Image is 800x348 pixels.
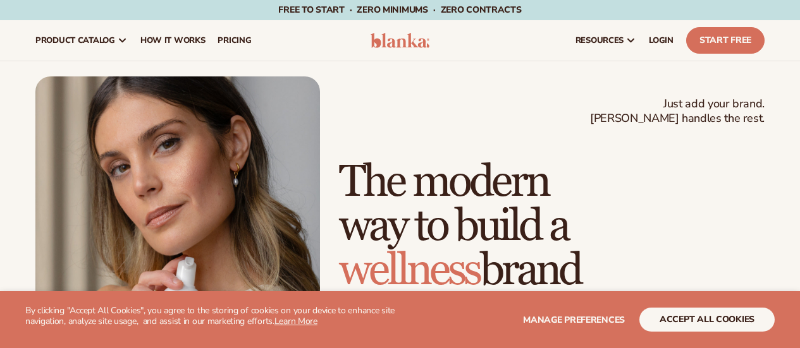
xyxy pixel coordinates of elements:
span: Manage preferences [523,314,625,326]
span: Free to start · ZERO minimums · ZERO contracts [278,4,521,16]
a: Learn More [274,315,317,327]
a: How It Works [134,20,212,61]
img: logo [371,33,430,48]
h1: The modern way to build a brand [339,160,765,293]
span: product catalog [35,35,115,45]
span: pricing [218,35,251,45]
span: wellness [339,244,480,297]
button: Manage preferences [523,308,625,332]
span: resources [575,35,624,45]
span: Just add your brand. [PERSON_NAME] handles the rest. [590,97,765,126]
a: resources [569,20,643,61]
span: LOGIN [649,35,674,45]
a: LOGIN [643,20,680,61]
button: accept all cookies [639,308,775,332]
a: Start Free [686,27,765,54]
span: How It Works [140,35,206,45]
a: product catalog [29,20,134,61]
p: By clicking "Accept All Cookies", you agree to the storing of cookies on your device to enhance s... [25,306,400,327]
a: pricing [211,20,257,61]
